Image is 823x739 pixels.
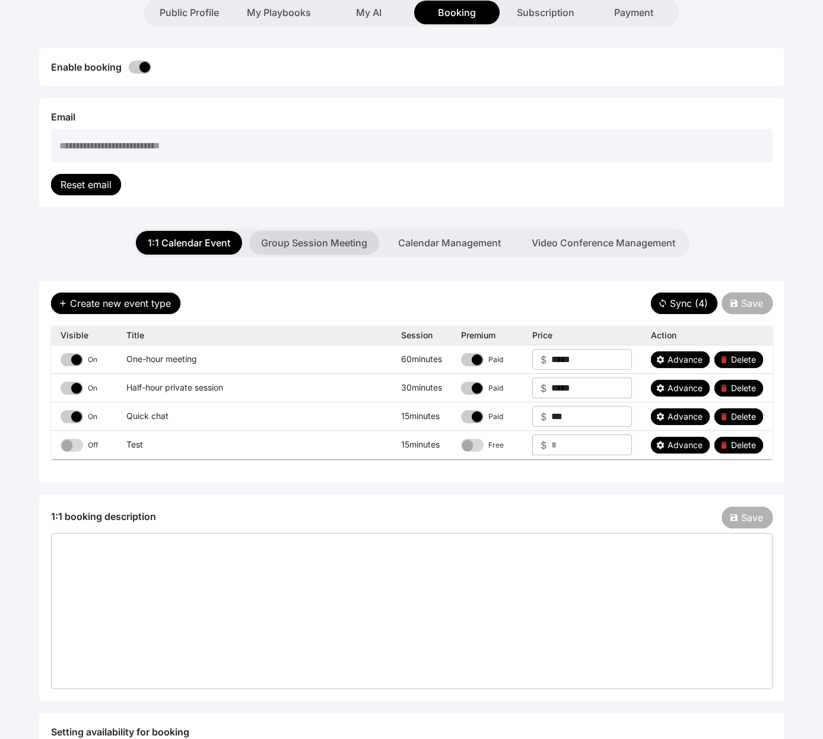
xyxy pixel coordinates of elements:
button: My Playbooks [235,1,323,24]
th: Premium [452,326,523,345]
span: Delete [731,411,756,423]
span: My Playbooks [247,5,311,20]
div: Setting availability for booking [51,725,773,739]
div: Off [88,440,98,450]
button: Group Session Meeting [249,231,379,255]
p: $ [541,353,546,367]
td: 30 minutes [392,374,452,402]
button: Create new event type [51,293,180,314]
span: Delete [731,354,756,366]
div: Paid [488,355,503,364]
span: Advance [668,411,703,423]
button: Save [722,507,773,528]
div: On [88,412,97,421]
div: On [88,355,97,364]
button: Calendar Management [386,231,513,255]
td: Half-hour private session [117,374,392,402]
span: Save [741,510,763,525]
button: Delete [714,408,763,425]
button: Video Conference Management [520,231,687,255]
button: Save [722,293,773,314]
div: Free [488,440,504,450]
span: Delete [731,382,756,394]
td: 15 minutes [392,402,452,431]
div: Paid [488,383,503,393]
p: $ [541,381,546,395]
td: Quick chat [117,402,392,431]
div: 1:1 booking description [51,509,156,524]
button: Booking [414,1,500,24]
span: Delete [731,439,756,451]
span: Advance [668,354,703,366]
span: Payment [614,5,653,20]
span: Advance [668,382,703,394]
th: Visible [51,326,117,345]
button: 1:1 Calendar Event [136,231,242,255]
span: Advance [668,439,703,451]
button: My AI [326,1,411,24]
span: Booking [438,5,476,20]
th: Action [641,326,773,345]
div: On [88,383,97,393]
div: Email [51,110,773,124]
span: Sync ( 4 ) [670,296,708,310]
td: 60 minutes [392,345,452,374]
button: Delete [714,437,763,453]
button: Advance [651,351,710,368]
button: Reset email [51,174,121,195]
button: Advance [651,408,710,425]
button: Delete [714,351,763,368]
p: $ [541,438,546,452]
th: Price [523,326,641,345]
p: $ [541,410,546,424]
span: Enable booking [51,61,122,73]
span: Create new event type [70,296,171,310]
span: Save [741,296,763,310]
th: Title [117,326,392,345]
td: 15 minutes [392,431,452,459]
button: Advance [651,380,710,397]
button: Public Profile [147,1,232,24]
span: Public Profile [160,5,219,20]
span: Subscription [517,5,574,20]
button: Delete [714,380,763,397]
button: Advance [651,437,710,453]
button: Subscription [503,1,588,24]
button: Sync (4) [651,293,717,314]
th: Session [392,326,452,345]
td: One-hour meeting [117,345,392,374]
span: My AI [356,5,382,20]
td: Test [117,431,392,459]
button: Payment [591,1,676,24]
div: Paid [488,412,503,421]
